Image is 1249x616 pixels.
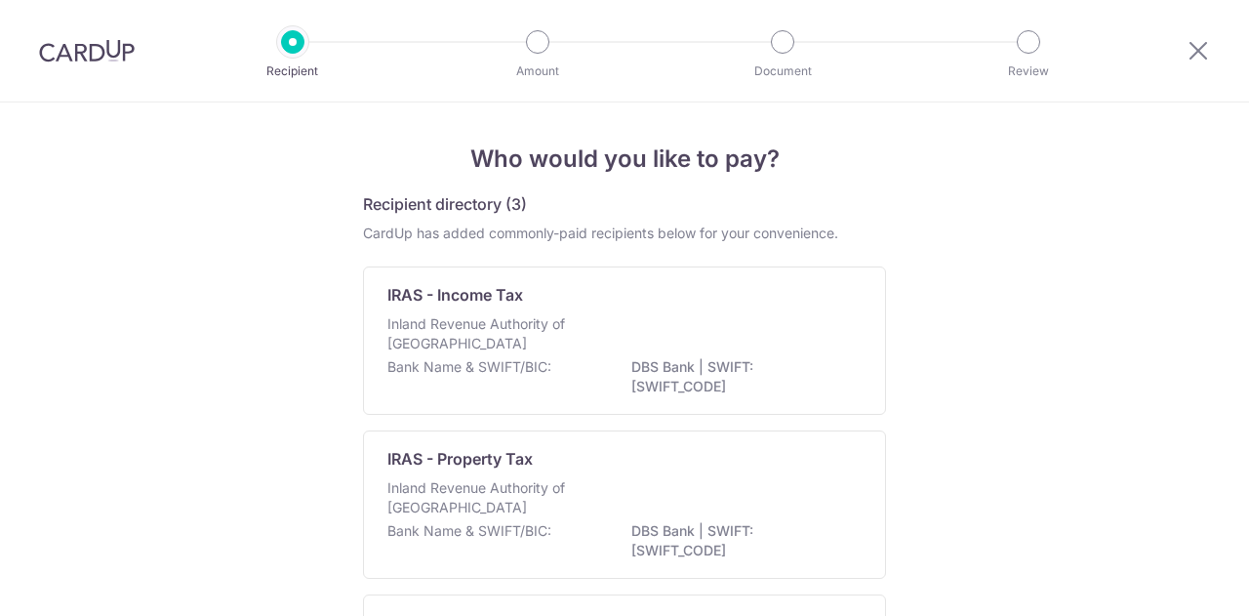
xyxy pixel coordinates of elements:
img: CardUp [39,39,135,62]
h5: Recipient directory (3) [363,192,527,216]
p: DBS Bank | SWIFT: [SWIFT_CODE] [631,521,850,560]
h4: Who would you like to pay? [363,142,886,177]
p: Recipient [221,62,365,81]
p: Document [710,62,855,81]
p: IRAS - Income Tax [387,283,523,307]
p: IRAS - Property Tax [387,447,533,471]
p: Bank Name & SWIFT/BIC: [387,357,551,377]
p: Bank Name & SWIFT/BIC: [387,521,551,541]
div: CardUp has added commonly-paid recipients below for your convenience. [363,224,886,243]
p: Inland Revenue Authority of [GEOGRAPHIC_DATA] [387,478,594,517]
p: Inland Revenue Authority of [GEOGRAPHIC_DATA] [387,314,594,353]
p: DBS Bank | SWIFT: [SWIFT_CODE] [631,357,850,396]
p: Amount [465,62,610,81]
p: Review [956,62,1101,81]
iframe: Opens a widget where you can find more information [1124,557,1229,606]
